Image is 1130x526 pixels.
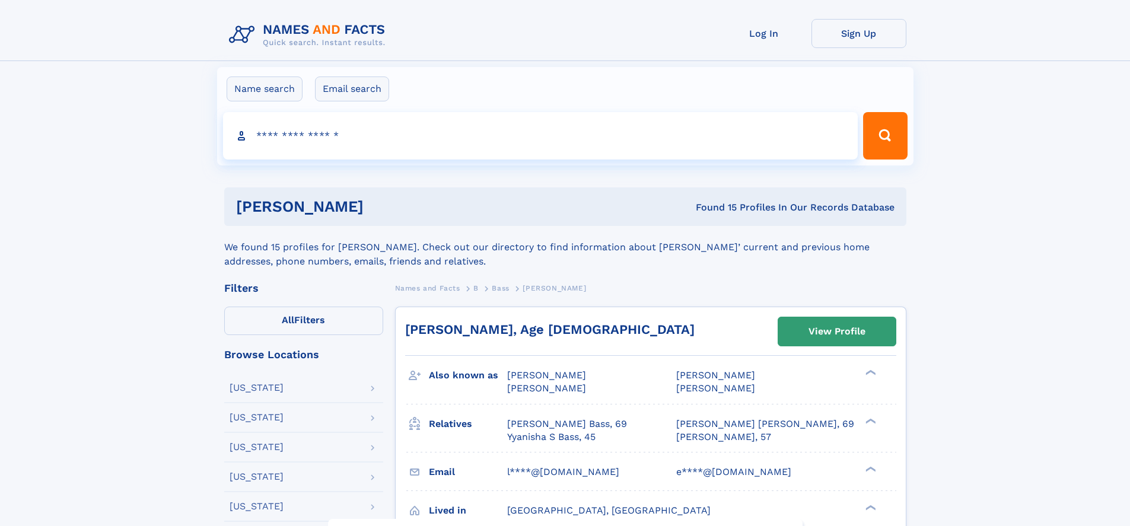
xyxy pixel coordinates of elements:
label: Name search [227,76,303,101]
span: [GEOGRAPHIC_DATA], [GEOGRAPHIC_DATA] [507,505,711,516]
a: [PERSON_NAME], Age [DEMOGRAPHIC_DATA] [405,322,695,337]
div: We found 15 profiles for [PERSON_NAME]. Check out our directory to find information about [PERSON... [224,226,906,269]
a: Log In [717,19,811,48]
div: [US_STATE] [230,502,284,511]
a: [PERSON_NAME] Bass, 69 [507,417,627,431]
div: ❯ [862,417,877,425]
h3: Relatives [429,414,507,434]
img: Logo Names and Facts [224,19,395,51]
div: ❯ [862,465,877,473]
label: Email search [315,76,389,101]
h3: Email [429,462,507,482]
a: B [473,280,479,295]
a: Sign Up [811,19,906,48]
span: All [282,314,294,326]
div: Browse Locations [224,349,383,360]
div: Filters [224,283,383,294]
div: Found 15 Profiles In Our Records Database [530,201,895,214]
h3: Also known as [429,365,507,385]
span: [PERSON_NAME] [676,382,755,394]
button: Search Button [863,112,907,160]
span: [PERSON_NAME] [507,382,586,394]
h3: Lived in [429,501,507,521]
a: View Profile [778,317,896,346]
a: Bass [492,280,509,295]
div: [US_STATE] [230,442,284,452]
a: [PERSON_NAME] [PERSON_NAME], 69 [676,417,854,431]
div: View Profile [808,318,865,345]
label: Filters [224,307,383,335]
div: ❯ [862,503,877,511]
input: search input [223,112,858,160]
span: [PERSON_NAME] [507,369,586,381]
span: B [473,284,479,292]
span: [PERSON_NAME] [523,284,586,292]
a: Names and Facts [395,280,460,295]
h1: [PERSON_NAME] [236,199,530,214]
div: [US_STATE] [230,383,284,393]
a: Yyanisha S Bass, 45 [507,431,596,444]
span: [PERSON_NAME] [676,369,755,381]
div: ❯ [862,369,877,377]
span: Bass [492,284,509,292]
a: [PERSON_NAME], 57 [676,431,771,444]
div: [US_STATE] [230,413,284,422]
div: [US_STATE] [230,472,284,482]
